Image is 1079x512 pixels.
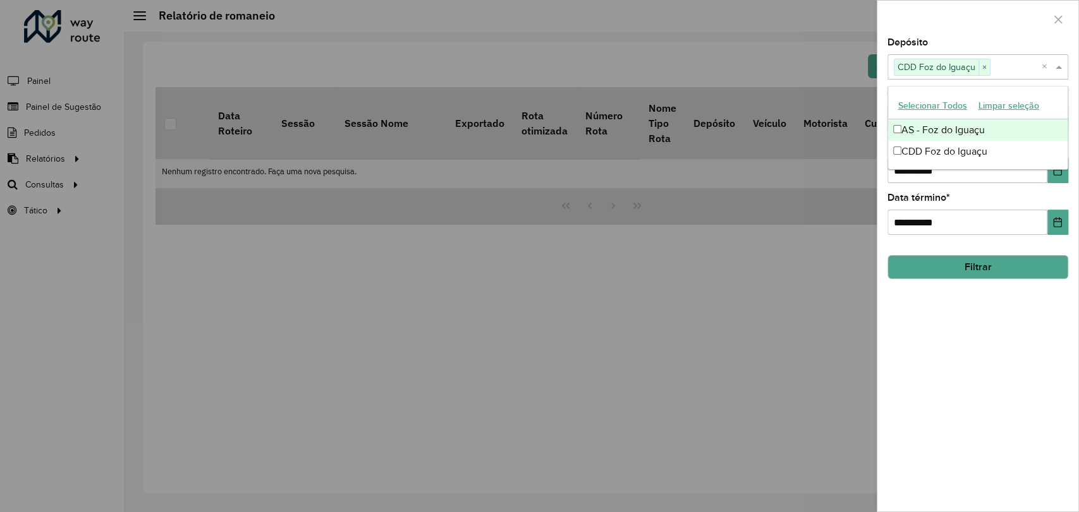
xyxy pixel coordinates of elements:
label: Depósito [887,35,928,50]
button: Selecionar Todos [893,96,973,116]
ng-dropdown-panel: Options list [887,86,1068,170]
button: Choose Date [1047,158,1068,183]
span: × [978,60,990,75]
div: AS - Foz do Iguaçu [888,119,1068,141]
span: Clear all [1042,59,1052,74]
label: Data término [887,190,950,205]
button: Filtrar [887,255,1068,279]
button: Choose Date [1047,210,1068,235]
div: CDD Foz do Iguaçu [888,141,1068,162]
span: CDD Foz do Iguaçu [894,59,978,74]
button: Limpar seleção [973,96,1045,116]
